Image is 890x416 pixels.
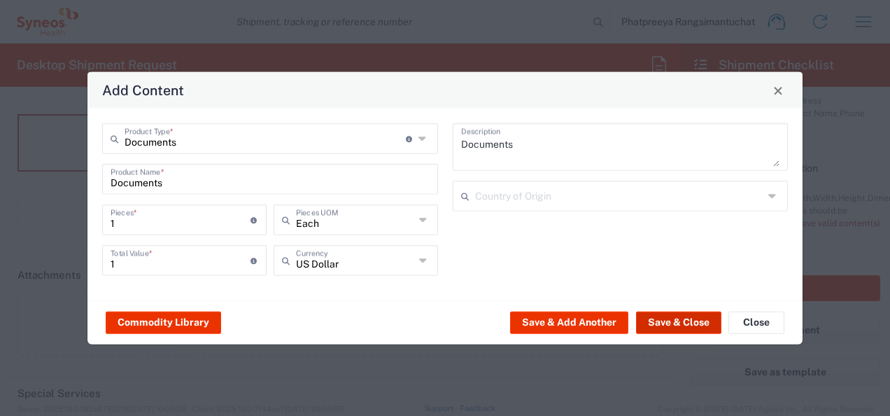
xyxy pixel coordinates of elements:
[510,311,628,333] button: Save & Add Another
[728,311,784,333] button: Close
[636,311,721,333] button: Save & Close
[102,80,184,100] h4: Add Content
[768,81,788,100] button: Close
[106,311,221,333] button: Commodity Library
